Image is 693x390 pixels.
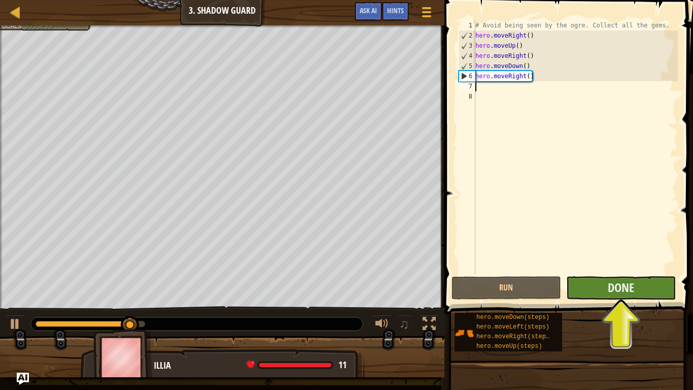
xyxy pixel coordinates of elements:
[247,361,346,370] div: health: 11 / 11
[455,323,474,343] img: portrait.png
[355,2,382,21] button: Ask AI
[459,91,475,102] div: 8
[17,373,29,385] button: Ask AI
[93,329,152,385] img: thang_avatar_frame.png
[459,51,475,61] div: 4
[360,6,377,15] span: Ask AI
[566,276,676,300] button: Done
[476,314,549,321] span: hero.moveDown(steps)
[419,315,439,336] button: Toggle fullscreen
[476,333,553,340] span: hero.moveRight(steps)
[459,61,475,71] div: 5
[399,316,409,332] span: ♫
[387,6,404,15] span: Hints
[476,343,542,350] span: hero.moveUp(steps)
[459,30,475,41] div: 2
[476,323,549,331] span: hero.moveLeft(steps)
[414,2,439,26] button: Show game menu
[459,81,475,91] div: 7
[459,41,475,51] div: 3
[154,359,354,372] div: Illia
[5,315,25,336] button: Ctrl + P: Play
[608,279,634,296] span: Done
[338,359,346,371] span: 11
[372,315,392,336] button: Adjust volume
[459,20,475,30] div: 1
[397,315,414,336] button: ♫
[452,276,561,300] button: Run
[459,71,475,81] div: 6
